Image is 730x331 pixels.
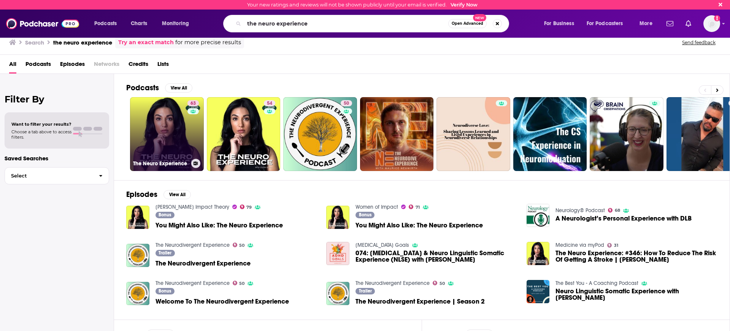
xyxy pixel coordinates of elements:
a: 50 [233,281,245,285]
img: User Profile [703,15,720,32]
span: 68 [615,209,620,212]
a: Show notifications dropdown [663,17,676,30]
span: Podcasts [94,18,117,29]
a: 50 [233,243,245,247]
a: 074: ADHD & Neuro Linguistic Somatic Experience (NLSE) with Kyle Smith [326,242,349,265]
span: 074: [MEDICAL_DATA] & Neuro Linguistic Somatic Experience (NLSE) with [PERSON_NAME] [355,250,517,263]
a: 50 [341,100,352,106]
span: For Podcasters [587,18,623,29]
a: 54 [264,100,275,106]
span: Charts [131,18,147,29]
button: open menu [157,18,199,30]
button: open menu [582,18,634,30]
a: Podcasts [25,58,51,74]
a: 68 [608,208,620,213]
span: Trailer [359,289,372,293]
a: The Neurodivergent Experience [126,244,149,267]
a: The Neurodivergent Experience [355,280,430,286]
img: Welcome To The Neurodivergent Experience [126,282,149,305]
span: Logged in as MelissaPS [703,15,720,32]
span: Credits [129,58,148,74]
a: 50 [433,281,445,285]
a: Try an exact match [118,38,174,47]
a: 50 [283,97,357,171]
img: The Neurodivergent Experience | Season 2 [326,282,349,305]
div: Your new ratings and reviews will not be shown publicly until your email is verified. [247,2,478,8]
button: Select [5,167,109,184]
a: Show notifications dropdown [682,17,694,30]
h2: Filter By [5,94,109,105]
a: ADHD Goals [355,242,409,248]
button: Send feedback [680,39,718,46]
h2: Episodes [126,190,157,199]
span: for more precise results [175,38,241,47]
a: The Neurodivergent Experience [156,260,251,267]
a: The Neurodivergent Experience [156,242,230,248]
a: Tom Bilyeu's Impact Theory [156,204,229,210]
a: Neuro Linguistic Somatic Experience with Kyle Smith [555,288,717,301]
a: Welcome To The Neurodivergent Experience [156,298,289,305]
a: The Neurodivergent Experience | Season 2 [355,298,485,305]
a: 54 [207,97,281,171]
span: Bonus [159,289,171,293]
a: You Might Also Like: The Neuro Experience [355,222,483,229]
a: You Might Also Like: The Neuro Experience [326,206,349,229]
span: More [640,18,652,29]
a: Medicine via myPod [555,242,604,248]
span: Choose a tab above to access filters. [11,129,71,140]
button: open menu [89,18,127,30]
button: Open AdvancedNew [448,19,487,28]
span: 63 [190,100,196,107]
h3: Search [25,39,44,46]
img: The Neuro Experience: #346: How To Reduce The Risk Of Getting A Stroke | Dr. Braydon Dymm [527,242,550,265]
a: 31 [607,243,618,248]
button: open menu [634,18,662,30]
span: Networks [94,58,119,74]
a: PodcastsView All [126,83,192,93]
button: open menu [539,18,584,30]
button: View All [163,190,191,199]
a: Episodes [60,58,85,74]
a: Women of Impact [355,204,398,210]
img: A Neurologist’s Personal Experience with DLB [527,204,550,227]
span: Neuro Linguistic Somatic Experience with [PERSON_NAME] [555,288,717,301]
a: 63The Neuro Experience [130,97,204,171]
p: Saved Searches [5,155,109,162]
span: 50 [440,282,445,285]
a: Lists [157,58,169,74]
span: Want to filter your results? [11,122,71,127]
span: 54 [267,100,272,107]
span: Trailer [159,251,171,255]
a: All [9,58,16,74]
a: A Neurologist’s Personal Experience with DLB [555,215,692,222]
span: 50 [344,100,349,107]
a: EpisodesView All [126,190,191,199]
h3: The Neuro Experience [133,160,188,167]
a: 074: ADHD & Neuro Linguistic Somatic Experience (NLSE) with Kyle Smith [355,250,517,263]
span: Bonus [159,213,171,217]
button: Show profile menu [703,15,720,32]
a: Podchaser - Follow, Share and Rate Podcasts [6,16,79,31]
a: You Might Also Like: The Neuro Experience [156,222,283,229]
span: Open Advanced [452,22,483,26]
span: New [473,14,487,21]
span: 31 [614,244,618,247]
a: The Best You - A Coaching Podcast [555,280,638,286]
span: The Neuro Experience: #346: How To Reduce The Risk Of Getting A Stroke | [PERSON_NAME] [555,250,717,263]
a: The Neuro Experience: #346: How To Reduce The Risk Of Getting A Stroke | Dr. Braydon Dymm [555,250,717,263]
a: You Might Also Like: The Neuro Experience [126,206,149,229]
span: For Business [544,18,574,29]
a: Neuro Linguistic Somatic Experience with Kyle Smith [527,280,550,303]
div: Search podcasts, credits, & more... [230,15,516,32]
span: 50 [239,282,244,285]
span: Monitoring [162,18,189,29]
h2: Podcasts [126,83,159,93]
